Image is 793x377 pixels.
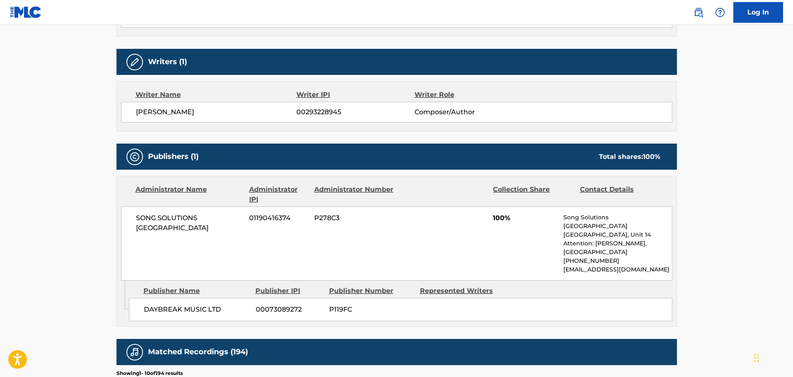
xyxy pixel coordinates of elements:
[136,185,243,204] div: Administrator Name
[493,185,573,204] div: Collection Share
[256,305,323,315] span: 00073089272
[136,107,297,117] span: [PERSON_NAME]
[643,153,660,161] span: 100 %
[415,90,522,100] div: Writer Role
[10,6,42,18] img: MLC Logo
[563,231,672,248] p: [GEOGRAPHIC_DATA], Unit 14 Attention: [PERSON_NAME],
[563,248,672,257] p: [GEOGRAPHIC_DATA]
[148,152,199,161] h5: Publishers (1)
[249,185,308,204] div: Administrator IPI
[130,152,140,162] img: Publishers
[130,57,140,67] img: Writers
[563,265,672,274] p: [EMAIL_ADDRESS][DOMAIN_NAME]
[420,286,504,296] div: Represented Writers
[148,347,248,357] h5: Matched Recordings (194)
[415,107,522,117] span: Composer/Author
[136,90,297,100] div: Writer Name
[314,213,395,223] span: P278C3
[580,185,660,204] div: Contact Details
[563,257,672,265] p: [PHONE_NUMBER]
[136,213,243,233] span: SONG SOLUTIONS [GEOGRAPHIC_DATA]
[314,185,395,204] div: Administrator Number
[249,213,308,223] span: 01190416374
[296,107,414,117] span: 00293228945
[255,286,323,296] div: Publisher IPI
[144,305,250,315] span: DAYBREAK MUSIC LTD
[130,347,140,357] img: Matched Recordings
[329,305,414,315] span: P119FC
[752,337,793,377] iframe: Chat Widget
[690,4,707,21] a: Public Search
[754,346,759,370] div: Drag
[329,286,414,296] div: Publisher Number
[712,4,728,21] div: Help
[715,7,725,17] img: help
[733,2,783,23] a: Log In
[116,370,183,377] p: Showing 1 - 10 of 194 results
[296,90,415,100] div: Writer IPI
[694,7,703,17] img: search
[148,57,187,67] h5: Writers (1)
[493,213,557,223] span: 100%
[599,152,660,162] div: Total shares:
[563,213,672,231] p: Song Solutions [GEOGRAPHIC_DATA]
[143,286,249,296] div: Publisher Name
